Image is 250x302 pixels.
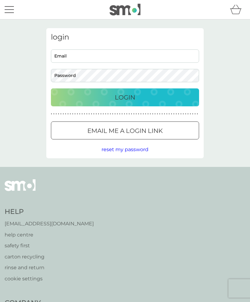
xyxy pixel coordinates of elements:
[79,113,81,116] p: ●
[173,113,175,116] p: ●
[145,113,146,116] p: ●
[63,113,64,116] p: ●
[87,126,163,136] p: Email me a login link
[60,113,62,116] p: ●
[159,113,160,116] p: ●
[70,113,71,116] p: ●
[129,113,130,116] p: ●
[77,113,78,116] p: ●
[51,113,52,116] p: ●
[65,113,66,116] p: ●
[5,253,94,261] a: carton recycling
[155,113,156,116] p: ●
[102,146,148,154] button: reset my password
[89,113,90,116] p: ●
[96,113,97,116] p: ●
[157,113,158,116] p: ●
[53,113,55,116] p: ●
[103,113,104,116] p: ●
[98,113,99,116] p: ●
[122,113,123,116] p: ●
[5,207,94,217] h4: Help
[5,275,94,283] a: cookie settings
[84,113,85,116] p: ●
[136,113,137,116] p: ●
[124,113,125,116] p: ●
[110,4,140,15] img: smol
[176,113,177,116] p: ●
[93,113,94,116] p: ●
[5,264,94,272] a: rinse and return
[5,179,35,200] img: smol
[169,113,170,116] p: ●
[152,113,153,116] p: ●
[180,113,181,116] p: ●
[148,113,149,116] p: ●
[138,113,139,116] p: ●
[143,113,144,116] p: ●
[178,113,179,116] p: ●
[194,113,196,116] p: ●
[5,220,94,228] a: [EMAIL_ADDRESS][DOMAIN_NAME]
[81,113,83,116] p: ●
[115,92,135,102] p: Login
[119,113,120,116] p: ●
[197,113,198,116] p: ●
[51,88,199,106] button: Login
[161,113,163,116] p: ●
[117,113,118,116] p: ●
[74,113,76,116] p: ●
[105,113,106,116] p: ●
[112,113,113,116] p: ●
[140,113,142,116] p: ●
[91,113,92,116] p: ●
[166,113,168,116] p: ●
[131,113,132,116] p: ●
[126,113,127,116] p: ●
[107,113,109,116] p: ●
[72,113,73,116] p: ●
[5,231,94,239] a: help centre
[56,113,57,116] p: ●
[58,113,59,116] p: ●
[150,113,151,116] p: ●
[185,113,186,116] p: ●
[86,113,87,116] p: ●
[51,33,199,42] h3: login
[133,113,135,116] p: ●
[192,113,194,116] p: ●
[230,3,245,16] div: basket
[51,121,199,139] button: Email me a login link
[102,147,148,152] span: reset my password
[190,113,191,116] p: ●
[100,113,102,116] p: ●
[183,113,184,116] p: ●
[164,113,165,116] p: ●
[171,113,172,116] p: ●
[5,242,94,250] a: safety first
[187,113,189,116] p: ●
[5,4,14,15] button: menu
[115,113,116,116] p: ●
[110,113,111,116] p: ●
[67,113,69,116] p: ●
